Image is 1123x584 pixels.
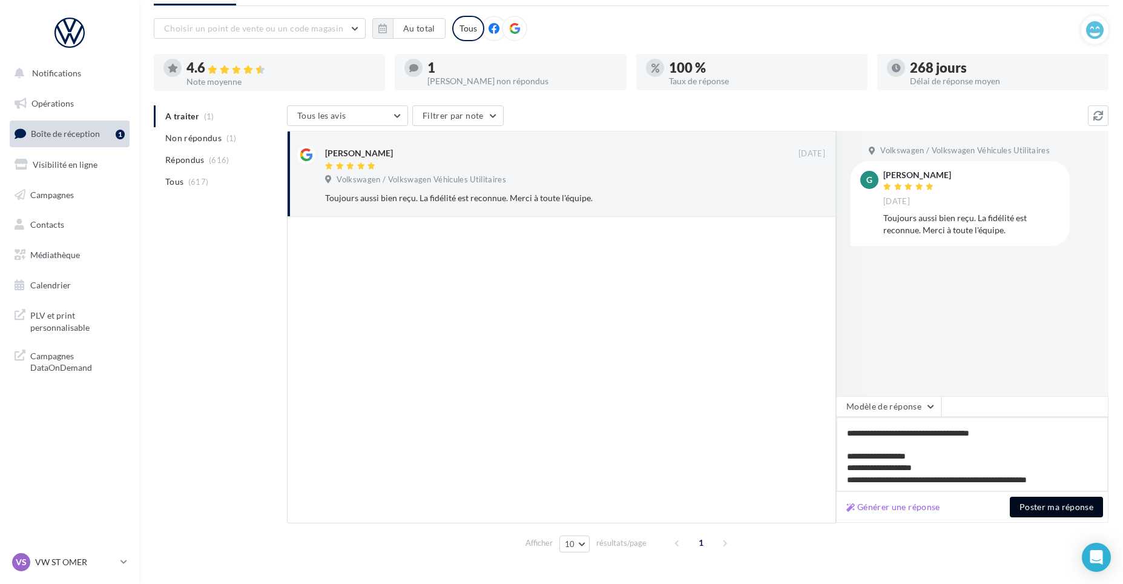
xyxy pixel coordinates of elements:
div: Taux de réponse [669,77,858,85]
span: Calendrier [30,280,71,290]
span: Campagnes DataOnDemand [30,348,125,374]
p: VW ST OMER [35,556,116,568]
span: VS [16,556,27,568]
span: (1) [226,133,237,143]
button: Au total [372,18,446,39]
a: Médiathèque [7,242,132,268]
a: Opérations [7,91,132,116]
span: Opérations [31,98,74,108]
div: Open Intercom Messenger [1082,543,1111,572]
span: (617) [188,177,209,187]
span: Notifications [32,68,81,78]
div: 268 jours [910,61,1099,75]
div: Toujours aussi bien reçu. La fidélité est reconnue. Merci à toute l'équipe. [325,192,746,204]
div: Toujours aussi bien reçu. La fidélité est reconnue. Merci à toute l'équipe. [883,212,1060,236]
a: PLV et print personnalisable [7,302,132,338]
div: [PERSON_NAME] non répondus [427,77,616,85]
div: [PERSON_NAME] [883,171,951,179]
button: Poster ma réponse [1010,497,1103,517]
div: Tous [452,16,484,41]
span: G [866,174,872,186]
span: 1 [691,533,711,552]
a: VS VW ST OMER [10,551,130,574]
a: Boîte de réception1 [7,121,132,147]
div: 1 [427,61,616,75]
a: Contacts [7,212,132,237]
span: 10 [565,539,575,549]
span: Afficher [525,537,553,549]
button: Notifications [7,61,127,86]
button: Choisir un point de vente ou un code magasin [154,18,366,39]
a: Visibilité en ligne [7,152,132,178]
span: Visibilité en ligne [33,159,97,170]
span: Tous [165,176,183,188]
span: Campagnes [30,189,74,199]
span: Volkswagen / Volkswagen Véhicules Utilitaires [880,145,1050,156]
span: Volkswagen / Volkswagen Véhicules Utilitaires [337,174,506,185]
a: Campagnes DataOnDemand [7,343,132,379]
div: Note moyenne [186,78,375,86]
button: Tous les avis [287,105,408,126]
div: 100 % [669,61,858,75]
span: [DATE] [799,148,825,159]
div: [PERSON_NAME] [325,147,393,159]
button: 10 [559,536,590,552]
span: (616) [209,155,229,165]
div: 4.6 [186,61,375,75]
a: Campagnes [7,182,132,208]
span: résultats/page [596,537,647,549]
span: Répondus [165,154,205,166]
span: Non répondus [165,132,222,144]
span: Contacts [30,219,64,230]
button: Générer une réponse [841,500,945,514]
button: Modèle de réponse [836,396,941,417]
span: Médiathèque [30,250,80,260]
span: Choisir un point de vente ou un code magasin [164,23,343,33]
a: Calendrier [7,273,132,298]
div: Délai de réponse moyen [910,77,1099,85]
span: Boîte de réception [31,128,100,139]
span: [DATE] [883,196,910,207]
span: PLV et print personnalisable [30,307,125,333]
button: Filtrer par note [412,105,504,126]
button: Au total [393,18,446,39]
span: Tous les avis [297,110,346,121]
div: 1 [116,130,125,139]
